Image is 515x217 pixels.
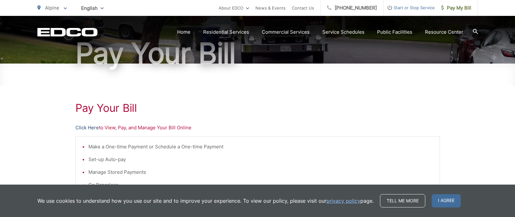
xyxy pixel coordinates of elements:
a: Home [177,28,190,36]
a: Tell me more [380,194,425,207]
li: Make a One-time Payment or Schedule a One-time Payment [88,143,433,151]
a: News & Events [255,4,286,12]
h1: Pay Your Bill [75,102,440,114]
a: About EDCO [219,4,249,12]
p: We use cookies to understand how you use our site and to improve your experience. To view our pol... [37,197,374,205]
li: Manage Stored Payments [88,168,433,176]
span: Alpine [45,5,59,11]
p: to View, Pay, and Manage Your Bill Online [75,124,440,132]
a: Residential Services [203,28,249,36]
a: Public Facilities [377,28,412,36]
li: Go Paperless [88,181,433,189]
h1: Pay Your Bill [37,37,478,69]
a: Commercial Services [262,28,310,36]
a: Contact Us [292,4,314,12]
span: Pay My Bill [441,4,471,12]
a: privacy policy [326,197,360,205]
li: Set-up Auto-pay [88,156,433,163]
a: Service Schedules [322,28,364,36]
a: Click Here [75,124,99,132]
span: English [76,3,108,14]
a: EDCD logo. Return to the homepage. [37,28,98,37]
